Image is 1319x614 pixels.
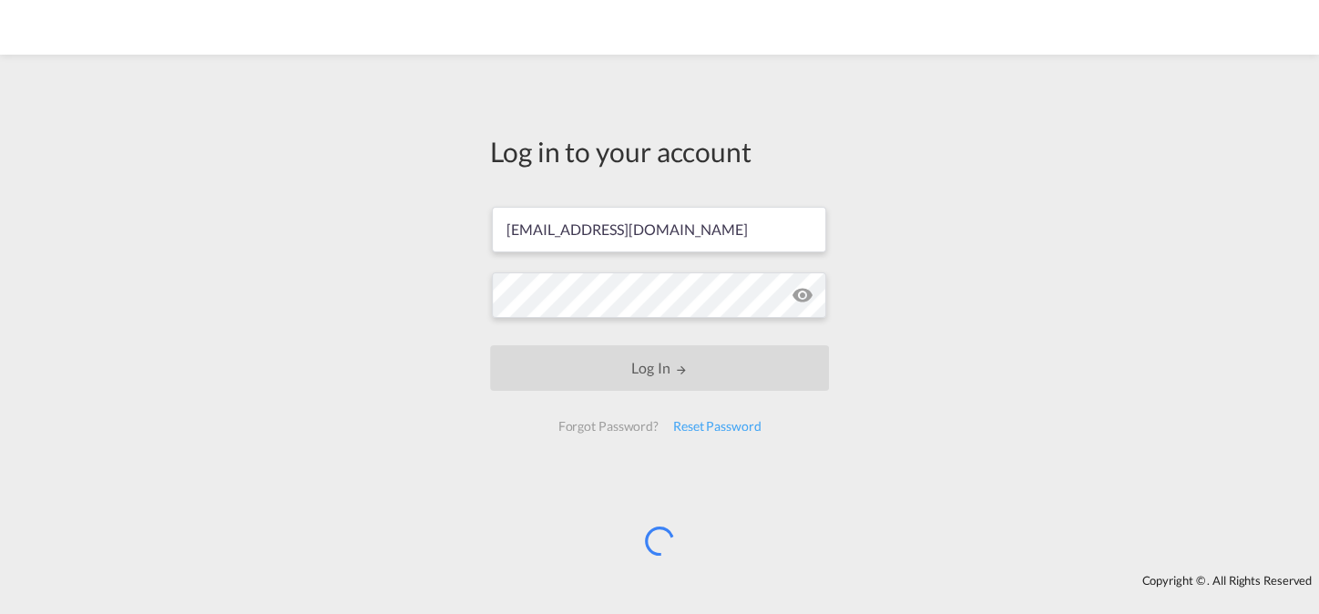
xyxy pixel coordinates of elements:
div: Reset Password [666,410,769,443]
button: LOGIN [490,345,829,391]
md-icon: icon-eye-off [792,284,813,306]
div: Log in to your account [490,132,829,170]
div: Forgot Password? [550,410,665,443]
input: Enter email/phone number [492,207,826,252]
